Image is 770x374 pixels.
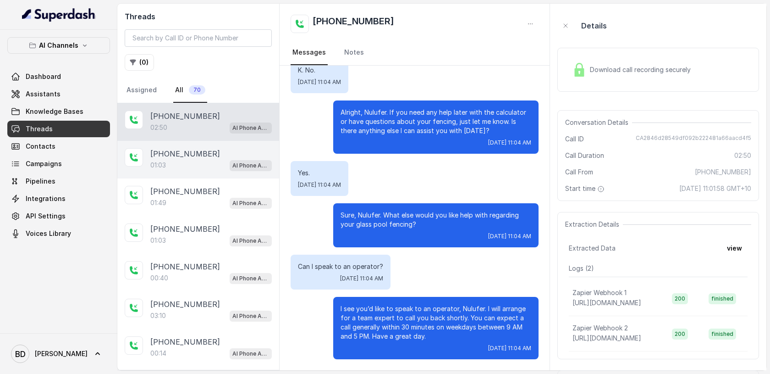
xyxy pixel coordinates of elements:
[572,324,628,333] p: Zapier Webhook 2
[572,299,641,307] span: [URL][DOMAIN_NAME]
[734,151,751,160] span: 02:50
[581,20,607,31] p: Details
[150,336,220,347] p: [PHONE_NUMBER]
[150,123,167,132] p: 02:50
[341,304,531,341] p: I see you’d like to speak to an operator, Nulufer. I will arrange for a team expert to call you b...
[150,236,166,245] p: 01:03
[150,311,166,320] p: 03:10
[232,312,269,321] p: AI Phone Assistant
[26,177,55,186] span: Pipelines
[7,190,110,207] a: Integrations
[488,345,531,352] span: [DATE] 11:04 AM
[636,134,751,144] span: CA2846d28549df092b222481a66aacd4f5
[569,264,748,273] p: Logs ( 2 )
[7,68,110,85] a: Dashboard
[313,15,394,33] h2: [PHONE_NUMBER]
[26,72,61,81] span: Dashboard
[125,29,272,47] input: Search by Call ID or Phone Number
[26,212,66,221] span: API Settings
[39,40,78,51] p: AI Channels
[26,89,60,99] span: Assistants
[150,161,166,170] p: 01:03
[7,121,110,137] a: Threads
[340,275,383,282] span: [DATE] 11:04 AM
[232,349,269,358] p: AI Phone Assistant
[488,139,531,146] span: [DATE] 11:04 AM
[569,244,616,253] span: Extracted Data
[590,65,694,74] span: Download call recording securely
[7,37,110,54] button: AI Channels
[150,148,220,159] p: [PHONE_NUMBER]
[232,274,269,283] p: AI Phone Assistant
[291,40,539,65] nav: Tabs
[298,66,341,75] p: K. No.
[679,184,751,193] span: [DATE] 11:01:58 GMT+10
[342,40,366,65] a: Notes
[173,78,207,103] a: All70
[26,107,83,116] span: Knowledge Bases
[232,161,269,170] p: AI Phone Assistant
[709,329,736,340] span: finished
[565,151,604,160] span: Call Duration
[26,194,66,203] span: Integrations
[150,223,220,234] p: [PHONE_NUMBER]
[150,186,220,197] p: [PHONE_NUMBER]
[232,236,269,246] p: AI Phone Assistant
[150,198,166,207] p: 01:49
[232,123,269,133] p: AI Phone Assistant
[125,11,272,22] h2: Threads
[7,103,110,120] a: Knowledge Bases
[7,86,110,102] a: Assistants
[672,293,688,304] span: 200
[26,159,62,168] span: Campaigns
[150,111,220,122] p: [PHONE_NUMBER]
[26,124,53,134] span: Threads
[125,78,159,103] a: Assigned
[7,173,110,190] a: Pipelines
[26,142,55,151] span: Contacts
[26,229,71,238] span: Voices Library
[341,211,531,229] p: Sure, Nulufer. What else would you like help with regarding your glass pool fencing?
[721,240,748,257] button: view
[35,349,88,358] span: [PERSON_NAME]
[298,168,341,178] p: Yes.
[565,134,584,144] span: Call ID
[341,108,531,135] p: Alright, Nulufer. If you need any help later with the calculator or have questions about your fen...
[298,78,341,86] span: [DATE] 11:04 AM
[7,156,110,172] a: Campaigns
[15,349,26,359] text: BD
[7,138,110,155] a: Contacts
[695,167,751,177] span: [PHONE_NUMBER]
[125,54,154,71] button: (0)
[709,293,736,304] span: finished
[150,299,220,310] p: [PHONE_NUMBER]
[150,261,220,272] p: [PHONE_NUMBER]
[232,199,269,208] p: AI Phone Assistant
[298,262,383,271] p: Can I speak to an operator?
[22,7,96,22] img: light.svg
[7,208,110,224] a: API Settings
[565,167,593,177] span: Call From
[291,40,328,65] a: Messages
[150,274,168,283] p: 00:40
[572,63,586,77] img: Lock Icon
[7,225,110,242] a: Voices Library
[298,181,341,189] span: [DATE] 11:04 AM
[150,349,166,358] p: 00:14
[572,288,627,297] p: Zapier Webhook 1
[672,329,688,340] span: 200
[572,334,641,342] span: [URL][DOMAIN_NAME]
[565,220,623,229] span: Extraction Details
[7,341,110,367] a: [PERSON_NAME]
[488,233,531,240] span: [DATE] 11:04 AM
[565,184,606,193] span: Start time
[189,85,205,95] span: 70
[565,118,632,127] span: Conversation Details
[125,78,272,103] nav: Tabs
